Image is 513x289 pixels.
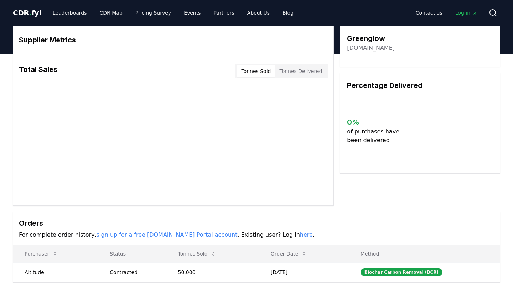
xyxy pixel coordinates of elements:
nav: Main [47,6,299,19]
p: Method [355,250,494,257]
div: Biochar Carbon Removal (BCR) [361,268,442,276]
td: [DATE] [259,262,349,282]
h3: 0 % [347,117,405,127]
a: CDR Map [94,6,128,19]
a: Partners [208,6,240,19]
td: 50,000 [167,262,259,282]
a: [DOMAIN_NAME] [347,44,395,52]
h3: Percentage Delivered [347,80,493,91]
p: Status [104,250,161,257]
p: of purchases have been delivered [347,127,405,144]
span: Log in [455,9,477,16]
span: CDR fyi [13,9,41,17]
td: Altitude [13,262,98,282]
a: Blog [277,6,299,19]
a: Leaderboards [47,6,93,19]
a: here [300,231,313,238]
a: Log in [450,6,483,19]
button: Tonnes Sold [237,65,275,77]
button: Tonnes Delivered [275,65,326,77]
a: Events [178,6,206,19]
h3: Greenglow [347,33,395,44]
div: Contracted [110,269,161,276]
button: Order Date [265,247,313,261]
span: . [29,9,32,17]
h3: Orders [19,218,494,228]
nav: Main [410,6,483,19]
a: CDR.fyi [13,8,41,18]
a: Contact us [410,6,448,19]
a: sign up for a free [DOMAIN_NAME] Portal account [97,231,238,238]
h3: Total Sales [19,64,57,78]
button: Purchaser [19,247,63,261]
a: About Us [242,6,275,19]
p: For complete order history, . Existing user? Log in . [19,231,494,239]
button: Tonnes Sold [172,247,222,261]
h3: Supplier Metrics [19,35,328,45]
a: Pricing Survey [130,6,177,19]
